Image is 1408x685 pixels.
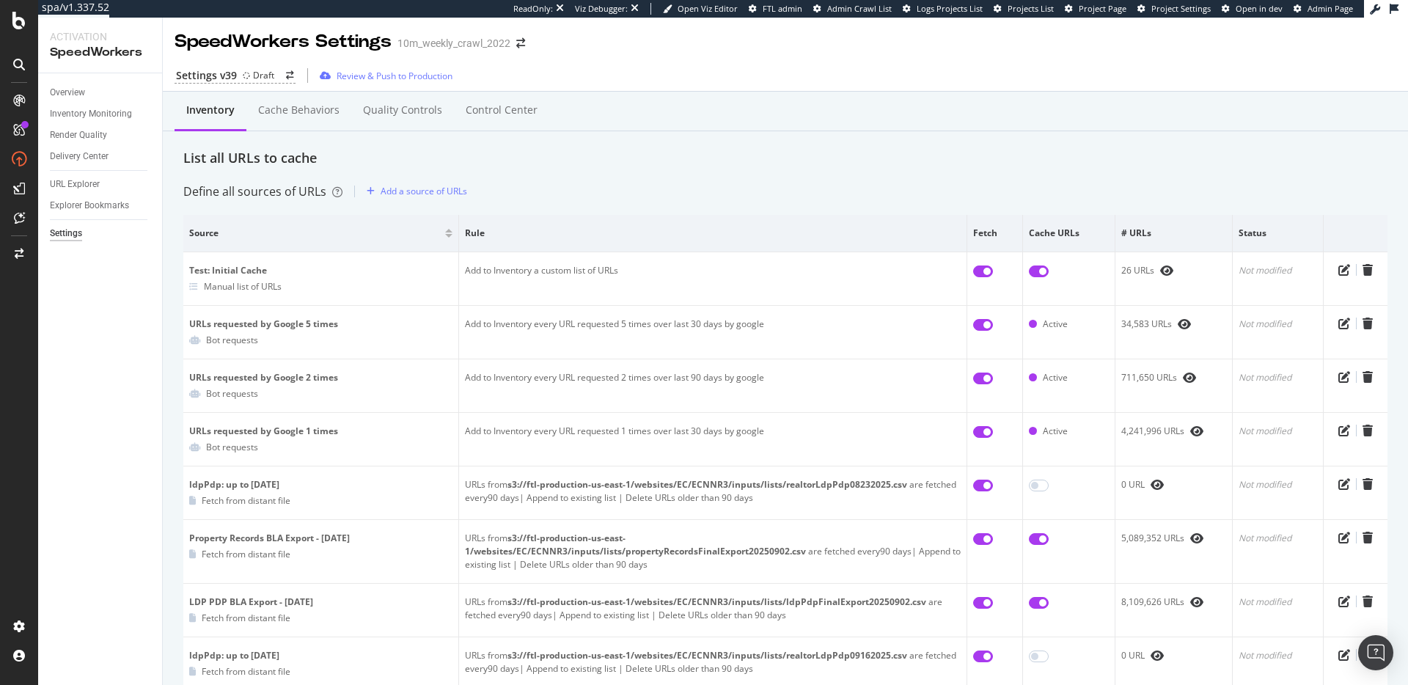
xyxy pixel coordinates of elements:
[1079,3,1126,14] span: Project Page
[1338,649,1350,661] div: pen-to-square
[50,128,107,143] div: Render Quality
[50,149,152,164] a: Delivery Center
[678,3,738,14] span: Open Viz Editor
[459,413,967,466] td: Add to Inventory every URL requested 1 times over last 30 days by google
[1239,227,1313,240] span: Status
[465,596,961,622] div: URLs from are fetched every 90 days | Append to existing list | Delete URLs older than 90 days
[50,198,152,213] a: Explorer Bookmarks
[50,85,85,100] div: Overview
[813,3,892,15] a: Admin Crawl List
[1338,371,1350,383] div: pen-to-square
[1151,479,1164,491] div: eye
[575,3,628,15] div: Viz Debugger:
[381,185,467,197] div: Add a source of URLs
[1190,532,1203,544] div: eye
[459,359,967,413] td: Add to Inventory every URL requested 2 times over last 90 days by google
[1043,318,1068,331] div: Active
[50,85,152,100] a: Overview
[516,38,525,48] div: arrow-right-arrow-left
[1239,478,1316,491] div: Not modified
[189,596,452,609] div: LDP PDP BLA Export - [DATE]
[917,3,983,14] span: Logs Projects List
[397,36,510,51] div: 10m_weekly_crawl_2022
[1239,425,1316,438] div: Not modified
[1151,3,1211,14] span: Project Settings
[749,3,802,15] a: FTL admin
[189,318,452,331] div: URLs requested by Google 5 times
[1363,532,1373,543] div: trash
[204,280,282,293] div: Manual list of URLs
[1008,3,1054,14] span: Projects List
[206,387,258,400] div: Bot requests
[1308,3,1353,14] span: Admin Page
[202,612,290,624] div: Fetch from distant file
[176,68,237,83] div: Settings v39
[1183,372,1196,384] div: eye
[1338,318,1350,329] div: pen-to-square
[507,649,907,662] b: s3://ftl-production-us-east-1/websites/EC/ECNNR3/inputs/lists/realtorLdpPdp09162025.csv
[465,478,961,505] div: URLs from are fetched every 90 days | Append to existing list | Delete URLs older than 90 days
[50,106,152,122] a: Inventory Monitoring
[1363,596,1373,607] div: trash
[189,532,452,545] div: Property Records BLA Export - [DATE]
[1190,596,1203,608] div: eye
[1121,318,1226,331] div: 34,583 URLs
[183,183,342,200] div: Define all sources of URLs
[507,478,907,491] b: s3://ftl-production-us-east-1/websites/EC/ECNNR3/inputs/lists/realtorLdpPdp08232025.csv
[363,103,442,117] div: Quality Controls
[253,69,274,81] div: Draft
[202,494,290,507] div: Fetch from distant file
[50,44,150,61] div: SpeedWorkers
[1239,649,1316,662] div: Not modified
[183,149,1387,168] div: List all URLs to cache
[1294,3,1353,15] a: Admin Page
[903,3,983,15] a: Logs Projects List
[202,548,290,560] div: Fetch from distant file
[361,180,467,203] button: Add a source of URLs
[1121,596,1226,609] div: 8,109,626 URLs
[465,649,961,675] div: URLs from are fetched every 90 days | Append to existing list | Delete URLs older than 90 days
[1121,478,1226,491] div: 0 URL
[189,264,452,277] div: Test: Initial Cache
[189,649,452,662] div: ldpPdp: up to [DATE]
[50,106,132,122] div: Inventory Monitoring
[1363,425,1373,436] div: trash
[1121,649,1226,662] div: 0 URL
[189,425,452,438] div: URLs requested by Google 1 times
[1358,635,1393,670] div: Open Intercom Messenger
[1236,3,1283,14] span: Open in dev
[663,3,738,15] a: Open Viz Editor
[827,3,892,14] span: Admin Crawl List
[1151,650,1164,662] div: eye
[1338,596,1350,607] div: pen-to-square
[50,149,109,164] div: Delivery Center
[189,478,452,491] div: ldpPdp: up to [DATE]
[189,371,452,384] div: URLs requested by Google 2 times
[507,596,926,608] b: s3://ftl-production-us-east-1/websites/EC/ECNNR3/inputs/lists/ldpPdpFinalExport20250902.csv
[1121,227,1222,240] span: # URLs
[465,227,957,240] span: Rule
[1121,264,1226,277] div: 26 URLs
[206,334,258,346] div: Bot requests
[1121,425,1226,438] div: 4,241,996 URLs
[994,3,1054,15] a: Projects List
[1363,478,1373,490] div: trash
[1239,264,1316,277] div: Not modified
[50,177,152,192] a: URL Explorer
[175,29,392,54] div: SpeedWorkers Settings
[1239,596,1316,609] div: Not modified
[763,3,802,14] span: FTL admin
[1338,532,1350,543] div: pen-to-square
[206,441,258,453] div: Bot requests
[202,665,290,678] div: Fetch from distant file
[50,226,152,241] a: Settings
[1178,318,1191,330] div: eye
[1338,425,1350,436] div: pen-to-square
[50,177,100,192] div: URL Explorer
[1338,478,1350,490] div: pen-to-square
[1338,264,1350,276] div: pen-to-square
[513,3,553,15] div: ReadOnly:
[459,306,967,359] td: Add to Inventory every URL requested 5 times over last 30 days by google
[1190,425,1203,437] div: eye
[1363,264,1373,276] div: trash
